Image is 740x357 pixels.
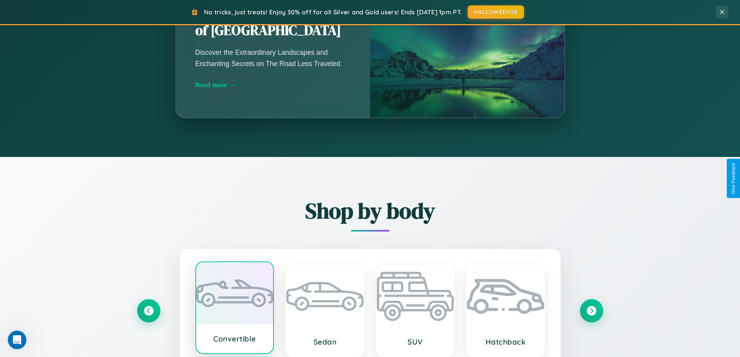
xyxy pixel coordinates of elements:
[195,4,351,40] h2: Unearthing the Mystique of [GEOGRAPHIC_DATA]
[731,163,736,194] div: Give Feedback
[385,337,446,347] h3: SUV
[468,5,524,19] button: HALLOWEEN30
[475,337,536,347] h3: Hatchback
[137,196,603,226] h2: Shop by body
[294,337,356,347] h3: Sedan
[195,47,351,69] p: Discover the Extraordinary Landscapes and Enchanting Secrets on The Road Less Traveled.
[195,81,351,89] div: Read more →
[204,334,266,343] h3: Convertible
[8,331,26,349] iframe: Intercom live chat
[204,8,462,16] span: No tricks, just treats! Enjoy 30% off for all Silver and Gold users! Ends [DATE] 1pm PT.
